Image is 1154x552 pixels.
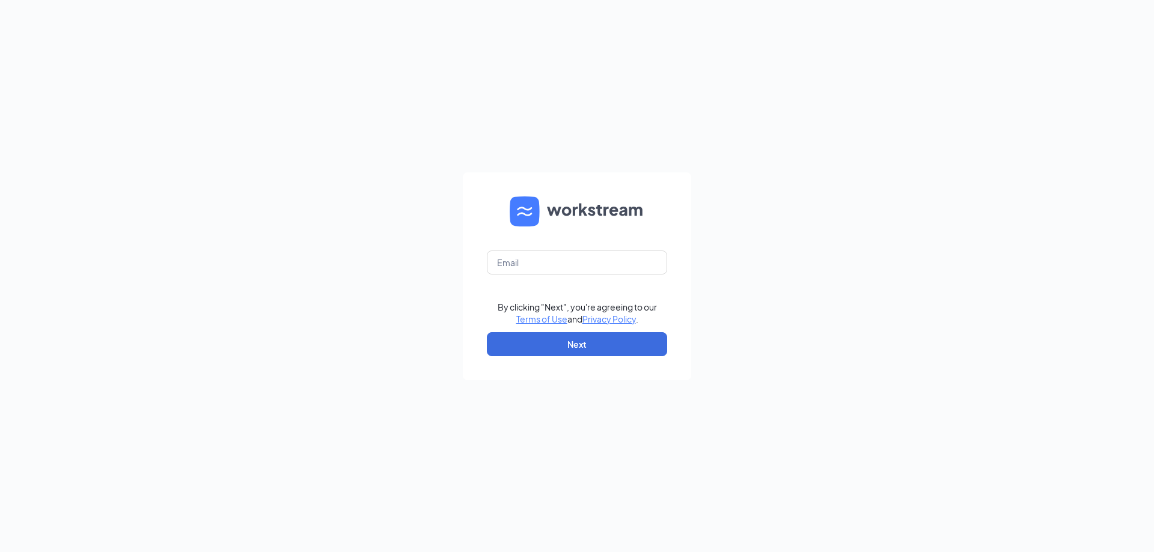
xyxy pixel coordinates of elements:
a: Terms of Use [516,314,567,324]
a: Privacy Policy [582,314,636,324]
div: By clicking "Next", you're agreeing to our and . [498,301,657,325]
button: Next [487,332,667,356]
input: Email [487,250,667,274]
img: WS logo and Workstream text [510,196,644,226]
